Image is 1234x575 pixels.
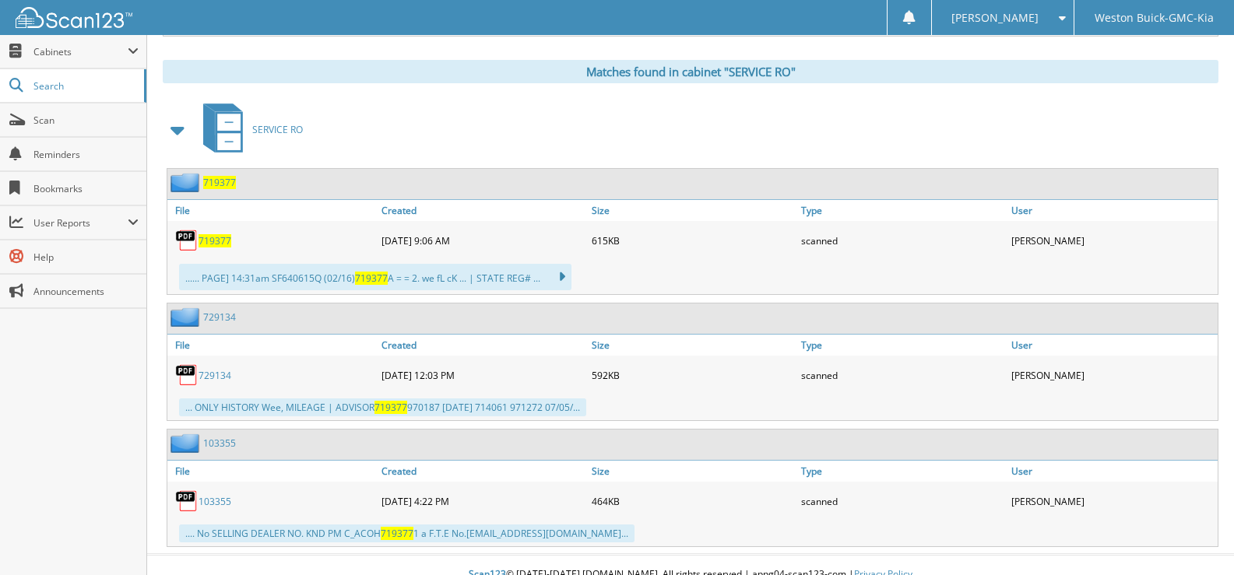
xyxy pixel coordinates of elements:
[1007,200,1218,221] a: User
[203,176,236,189] a: 719377
[33,79,136,93] span: Search
[588,335,798,356] a: Size
[194,99,303,160] a: SERVICE RO
[16,7,132,28] img: scan123-logo-white.svg
[951,13,1039,23] span: [PERSON_NAME]
[33,148,139,161] span: Reminders
[1156,500,1234,575] iframe: Chat Widget
[171,433,203,453] img: folder2.png
[355,272,388,285] span: 719377
[797,225,1007,256] div: scanned
[171,173,203,192] img: folder2.png
[33,251,139,264] span: Help
[378,486,588,517] div: [DATE] 4:22 PM
[179,398,586,416] div: ... ONLY HISTORY Wee, MILEAGE | ADVISOR 970187 [DATE] 714061 971272 07/05/...
[199,369,231,382] a: 729134
[33,114,139,127] span: Scan
[1007,359,1218,391] div: [PERSON_NAME]
[1007,335,1218,356] a: User
[378,359,588,391] div: [DATE] 12:03 PM
[175,229,199,252] img: PDF.png
[163,60,1218,83] div: Matches found in cabinet "SERVICE RO"
[374,401,407,414] span: 719377
[252,123,303,136] span: SERVICE RO
[588,225,798,256] div: 615KB
[378,335,588,356] a: Created
[33,45,128,58] span: Cabinets
[797,461,1007,482] a: Type
[588,486,798,517] div: 464KB
[378,461,588,482] a: Created
[1095,13,1214,23] span: Weston Buick-GMC-Kia
[167,461,378,482] a: File
[797,200,1007,221] a: Type
[1007,461,1218,482] a: User
[1007,486,1218,517] div: [PERSON_NAME]
[199,495,231,508] a: 103355
[175,363,199,387] img: PDF.png
[797,486,1007,517] div: scanned
[588,200,798,221] a: Size
[588,359,798,391] div: 592KB
[381,527,413,540] span: 719377
[797,335,1007,356] a: Type
[33,216,128,230] span: User Reports
[179,264,571,290] div: ...... PAGE] 14:31am SF640615Q (02/16) A = = 2. we fL cK ... | STATE REG# ...
[797,359,1007,391] div: scanned
[378,200,588,221] a: Created
[203,310,236,324] a: 729134
[175,489,199,513] img: PDF.png
[167,335,378,356] a: File
[378,225,588,256] div: [DATE] 9:06 AM
[203,437,236,450] a: 103355
[33,182,139,195] span: Bookmarks
[33,285,139,298] span: Announcements
[199,234,231,247] a: 719377
[171,307,203,327] img: folder2.png
[588,461,798,482] a: Size
[179,524,635,542] div: .... No SELLING DEALER NO. KND PM C_ACOH 1 a F.T.E No. [EMAIL_ADDRESS][DOMAIN_NAME] ...
[1007,225,1218,256] div: [PERSON_NAME]
[167,200,378,221] a: File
